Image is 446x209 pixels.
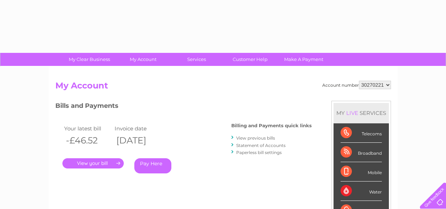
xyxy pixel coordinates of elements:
h2: My Account [55,81,391,94]
div: Telecoms [341,123,382,143]
th: [DATE] [113,133,164,148]
div: Water [341,182,382,201]
h3: Bills and Payments [55,101,312,113]
td: Invoice date [113,124,164,133]
div: Broadband [341,143,382,162]
a: Services [167,53,226,66]
a: View previous bills [236,135,275,141]
a: Paperless bill settings [236,150,282,155]
a: . [62,158,124,168]
h4: Billing and Payments quick links [231,123,312,128]
a: My Clear Business [60,53,118,66]
a: My Account [114,53,172,66]
a: Customer Help [221,53,279,66]
th: -£46.52 [62,133,113,148]
a: Make A Payment [275,53,333,66]
div: MY SERVICES [334,103,389,123]
div: LIVE [345,110,360,116]
div: Account number [322,81,391,89]
a: Statement of Accounts [236,143,286,148]
div: Mobile [341,162,382,182]
td: Your latest bill [62,124,113,133]
a: Pay Here [134,158,171,173]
